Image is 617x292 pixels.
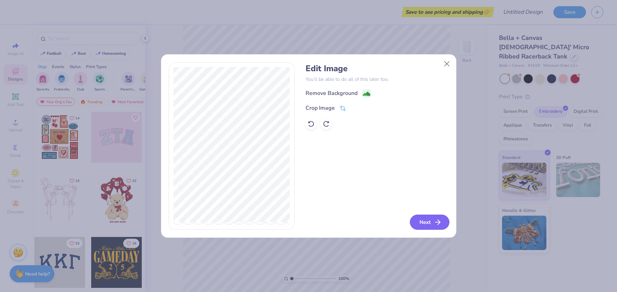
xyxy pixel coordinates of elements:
[306,76,448,83] p: You’ll be able to do all of this later too.
[440,57,453,71] button: Close
[306,64,448,74] h4: Edit Image
[306,104,335,112] div: Crop Image
[306,89,358,97] div: Remove Background
[410,215,449,230] button: Next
